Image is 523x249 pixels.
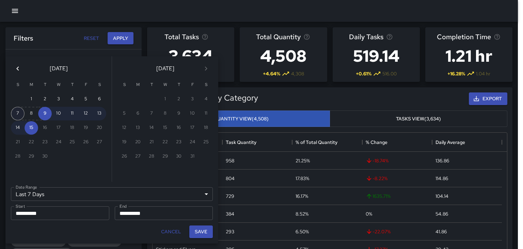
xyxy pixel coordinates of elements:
button: 9 [38,107,52,120]
label: Start [16,203,25,209]
label: Date Range [16,184,37,190]
button: 11 [65,107,79,120]
span: [DATE] [50,64,68,73]
button: 15 [25,121,38,135]
span: Sunday [12,78,24,92]
span: Saturday [200,78,212,92]
span: Monday [132,78,144,92]
button: 4 [65,92,79,106]
button: Previous month [11,62,25,75]
span: Tuesday [145,78,158,92]
label: End [120,203,127,209]
button: 6 [93,92,106,106]
span: Thursday [173,78,185,92]
button: 2 [38,92,52,106]
button: Save [189,225,213,238]
button: 12 [79,107,93,120]
span: Thursday [66,78,78,92]
span: Wednesday [52,78,65,92]
div: Last 7 Days [11,187,213,201]
span: [DATE] [156,64,174,73]
span: Tuesday [39,78,51,92]
button: 10 [52,107,65,120]
button: 13 [93,107,106,120]
button: Cancel [158,225,184,238]
button: 14 [11,121,25,135]
button: 7 [11,107,25,120]
span: Wednesday [159,78,171,92]
button: 3 [52,92,65,106]
button: 8 [25,107,38,120]
span: Sunday [118,78,130,92]
button: 5 [79,92,93,106]
button: 1 [25,92,38,106]
span: Friday [186,78,199,92]
span: Saturday [93,78,106,92]
span: Friday [80,78,92,92]
span: Monday [25,78,37,92]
